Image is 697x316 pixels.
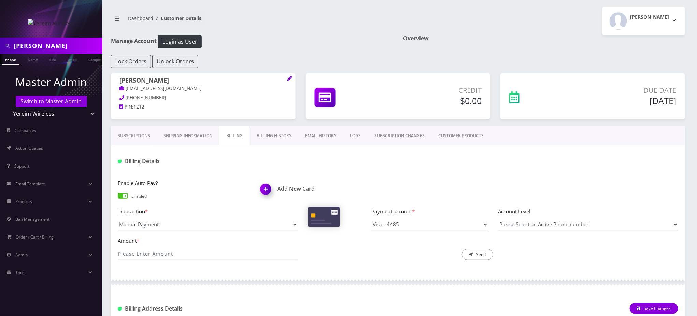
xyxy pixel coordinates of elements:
[111,35,393,48] h1: Manage Account
[602,7,685,35] button: [PERSON_NAME]
[118,307,122,311] img: Billing Address Detail
[24,54,41,64] a: Name
[260,186,393,192] h1: Add New Card
[498,207,678,215] label: Account Level
[431,126,490,146] a: CUSTOMER PRODUCTS
[157,37,202,45] a: Login as User
[158,35,202,48] button: Login as User
[257,182,277,202] img: Add New Card
[14,163,29,169] span: Support
[14,39,101,52] input: Search in Company
[16,96,87,107] a: Switch to Master Admin
[630,303,678,314] button: Save Changes
[111,55,151,68] button: Lock Orders
[15,181,45,187] span: Email Template
[128,15,153,21] a: Dashboard
[388,96,482,106] h5: $0.00
[15,199,32,204] span: Products
[118,305,298,312] h1: Billing Address Details
[153,15,201,22] li: Customer Details
[133,104,144,110] span: 1212
[15,270,26,275] span: Tools
[15,145,43,151] span: Action Queues
[298,126,343,146] a: EMAIL HISTORY
[308,207,340,227] img: Cards
[126,95,166,101] span: [PHONE_NUMBER]
[111,11,393,31] nav: breadcrumb
[152,55,198,68] button: Unlock Orders
[157,126,219,146] a: Shipping Information
[15,216,49,222] span: Ban Management
[260,186,393,192] a: Add New CardAdd New Card
[118,247,298,260] input: Please Enter Amount
[118,160,122,163] img: Billing Details
[568,96,677,106] h5: [DATE]
[118,237,298,245] label: Amount
[131,193,147,199] p: Enabled
[388,85,482,96] p: Credit
[2,54,19,65] a: Phone
[16,234,54,240] span: Order / Cart / Billing
[343,126,368,146] a: LOGS
[119,104,133,111] a: PIN:
[28,19,75,27] img: Yereim Wireless
[368,126,431,146] a: SUBSCRIPTION CHANGES
[568,85,677,96] p: Due Date
[111,126,157,146] a: Subscriptions
[64,54,80,64] a: Email
[630,14,669,20] h2: [PERSON_NAME]
[15,128,37,133] span: Companies
[119,77,287,85] h1: [PERSON_NAME]
[46,54,59,64] a: SIM
[118,207,298,215] label: Transaction
[371,207,488,215] label: Payment account
[85,54,108,64] a: Company
[462,249,493,260] button: Send
[118,179,250,187] label: Enable Auto Pay?
[15,252,28,258] span: Admin
[119,85,202,92] a: [EMAIL_ADDRESS][DOMAIN_NAME]
[250,126,298,146] a: Billing History
[118,158,298,164] h1: Billing Details
[403,35,685,42] h1: Overview
[219,126,250,146] a: Billing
